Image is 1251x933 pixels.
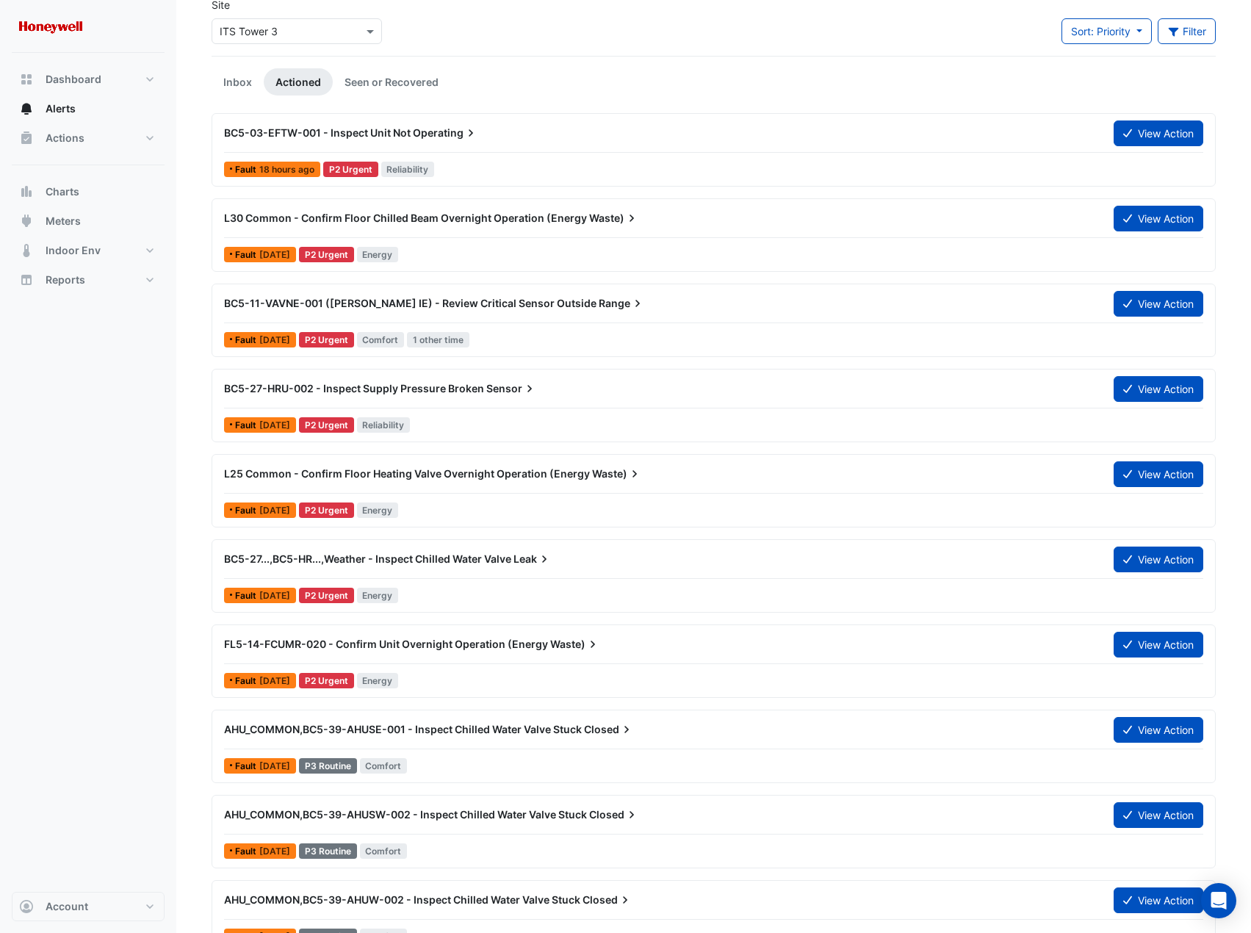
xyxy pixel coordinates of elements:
[299,332,354,347] div: P2 Urgent
[19,184,34,199] app-icon: Charts
[12,94,165,123] button: Alerts
[357,332,405,347] span: Comfort
[259,419,290,431] span: Mon 03-Mar-2025 17:18 AEDT
[259,675,290,686] span: Sat 13-Jul-2024 14:32 AEST
[357,673,399,688] span: Energy
[1114,547,1203,572] button: View Action
[224,638,548,650] span: FL5-14-FCUMR-020 - Confirm Unit Overnight Operation (Energy
[235,251,259,259] span: Fault
[1114,376,1203,402] button: View Action
[299,673,354,688] div: P2 Urgent
[323,162,378,177] div: P2 Urgent
[550,637,600,652] span: Waste)
[46,131,84,145] span: Actions
[12,236,165,265] button: Indoor Env
[12,65,165,94] button: Dashboard
[1071,25,1131,37] span: Sort: Priority
[264,68,333,96] a: Actioned
[19,214,34,228] app-icon: Meters
[360,758,408,774] span: Comfort
[19,243,34,258] app-icon: Indoor Env
[235,421,259,430] span: Fault
[599,296,645,311] span: Range
[299,502,354,518] div: P2 Urgent
[1114,887,1203,913] button: View Action
[259,846,290,857] span: Fri 20-Dec-2024 08:05 AEDT
[589,211,639,226] span: Waste)
[299,247,354,262] div: P2 Urgent
[589,807,639,822] span: Closed
[19,101,34,116] app-icon: Alerts
[407,332,469,347] span: 1 other time
[235,762,259,771] span: Fault
[486,381,537,396] span: Sensor
[1158,18,1216,44] button: Filter
[224,382,484,395] span: BC5-27-HRU-002 - Inspect Supply Pressure Broken
[259,760,290,771] span: Thu 16-Jan-2025 08:48 AEDT
[259,590,290,601] span: Wed 20-Nov-2024 08:06 AEDT
[1114,461,1203,487] button: View Action
[224,808,587,821] span: AHU_COMMON,BC5-39-AHUSW-002 - Inspect Chilled Water Valve Stuck
[224,212,587,224] span: L30 Common - Confirm Floor Chilled Beam Overnight Operation (Energy
[259,334,290,345] span: Wed 30-Apr-2025 13:46 AEST
[19,131,34,145] app-icon: Actions
[1114,802,1203,828] button: View Action
[299,417,354,433] div: P2 Urgent
[224,893,580,906] span: AHU_COMMON,BC5-39-AHUW-002 - Inspect Chilled Water Valve Stuck
[224,126,411,139] span: BC5-03-EFTW-001 - Inspect Unit Not
[357,588,399,603] span: Energy
[357,247,399,262] span: Energy
[224,723,582,735] span: AHU_COMMON,BC5-39-AHUSE-001 - Inspect Chilled Water Valve Stuck
[12,206,165,236] button: Meters
[18,12,84,41] img: Company Logo
[513,552,552,566] span: Leak
[299,843,357,859] div: P3 Routine
[259,505,290,516] span: Mon 30-Dec-2024 20:04 AEDT
[46,72,101,87] span: Dashboard
[235,165,259,174] span: Fault
[235,591,259,600] span: Fault
[381,162,435,177] span: Reliability
[357,417,411,433] span: Reliability
[1114,120,1203,146] button: View Action
[360,843,408,859] span: Comfort
[235,677,259,685] span: Fault
[299,588,354,603] div: P2 Urgent
[1201,883,1236,918] div: Open Intercom Messenger
[1114,206,1203,231] button: View Action
[46,243,101,258] span: Indoor Env
[19,72,34,87] app-icon: Dashboard
[357,502,399,518] span: Energy
[592,466,642,481] span: Waste)
[1114,717,1203,743] button: View Action
[19,273,34,287] app-icon: Reports
[259,164,314,175] span: Wed 24-Sep-2025 00:15 AEST
[46,899,88,914] span: Account
[413,126,478,140] span: Operating
[235,506,259,515] span: Fault
[46,273,85,287] span: Reports
[259,249,290,260] span: Mon 22-Sep-2025 18:01 AEST
[299,758,357,774] div: P3 Routine
[12,123,165,153] button: Actions
[235,847,259,856] span: Fault
[12,265,165,295] button: Reports
[224,297,596,309] span: BC5-11-VAVNE-001 ([PERSON_NAME] IE) - Review Critical Sensor Outside
[235,336,259,345] span: Fault
[333,68,450,96] a: Seen or Recovered
[1114,632,1203,658] button: View Action
[584,722,634,737] span: Closed
[224,467,590,480] span: L25 Common - Confirm Floor Heating Valve Overnight Operation (Energy
[46,214,81,228] span: Meters
[1061,18,1152,44] button: Sort: Priority
[583,893,632,907] span: Closed
[46,101,76,116] span: Alerts
[224,552,511,565] span: BC5-27...,BC5-HR...,Weather - Inspect Chilled Water Valve
[1114,291,1203,317] button: View Action
[12,177,165,206] button: Charts
[12,892,165,921] button: Account
[212,68,264,96] a: Inbox
[46,184,79,199] span: Charts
